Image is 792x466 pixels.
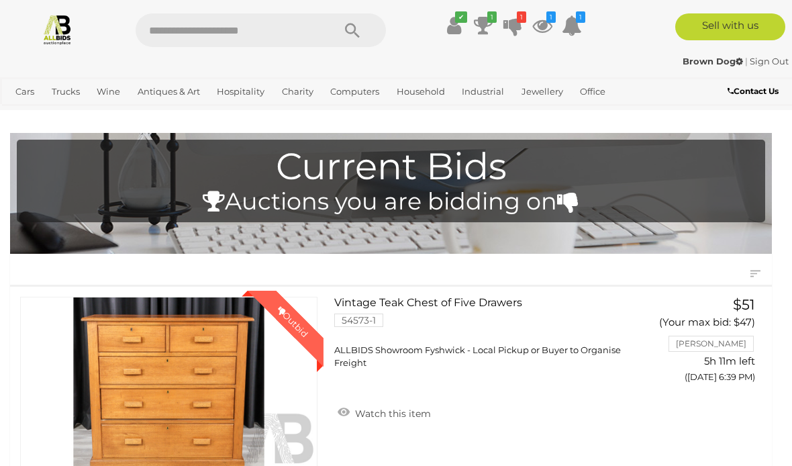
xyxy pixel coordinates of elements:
[576,11,585,23] i: 1
[532,13,552,38] a: 1
[262,291,324,353] div: Outbid
[728,86,779,96] b: Contact Us
[91,81,126,103] a: Wine
[55,103,161,125] a: [GEOGRAPHIC_DATA]
[683,56,745,66] a: Brown Dog
[517,11,526,23] i: 1
[23,146,758,187] h1: Current Bids
[456,81,509,103] a: Industrial
[733,296,755,313] span: $51
[575,81,611,103] a: Office
[391,81,450,103] a: Household
[132,81,205,103] a: Antiques & Art
[745,56,748,66] span: |
[46,81,85,103] a: Trucks
[344,297,635,369] a: Vintage Teak Chest of Five Drawers 54573-1 ALLBIDS Showroom Fyshwick - Local Pickup or Buyer to O...
[728,84,782,99] a: Contact Us
[10,81,40,103] a: Cars
[277,81,319,103] a: Charity
[750,56,789,66] a: Sign Out
[473,13,493,38] a: 1
[683,56,743,66] strong: Brown Dog
[546,11,556,23] i: 1
[444,13,464,38] a: ✔
[503,13,523,38] a: 1
[352,408,431,420] span: Watch this item
[516,81,568,103] a: Jewellery
[455,11,467,23] i: ✔
[211,81,270,103] a: Hospitality
[487,11,497,23] i: 1
[675,13,785,40] a: Sell with us
[23,189,758,215] h4: Auctions you are bidding on
[319,13,386,47] button: Search
[42,13,73,45] img: Allbids.com.au
[334,402,434,422] a: Watch this item
[562,13,582,38] a: 1
[325,81,385,103] a: Computers
[10,103,48,125] a: Sports
[655,297,758,389] a: $51 (Your max bid: $47) [PERSON_NAME] 5h 11m left ([DATE] 6:39 PM)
